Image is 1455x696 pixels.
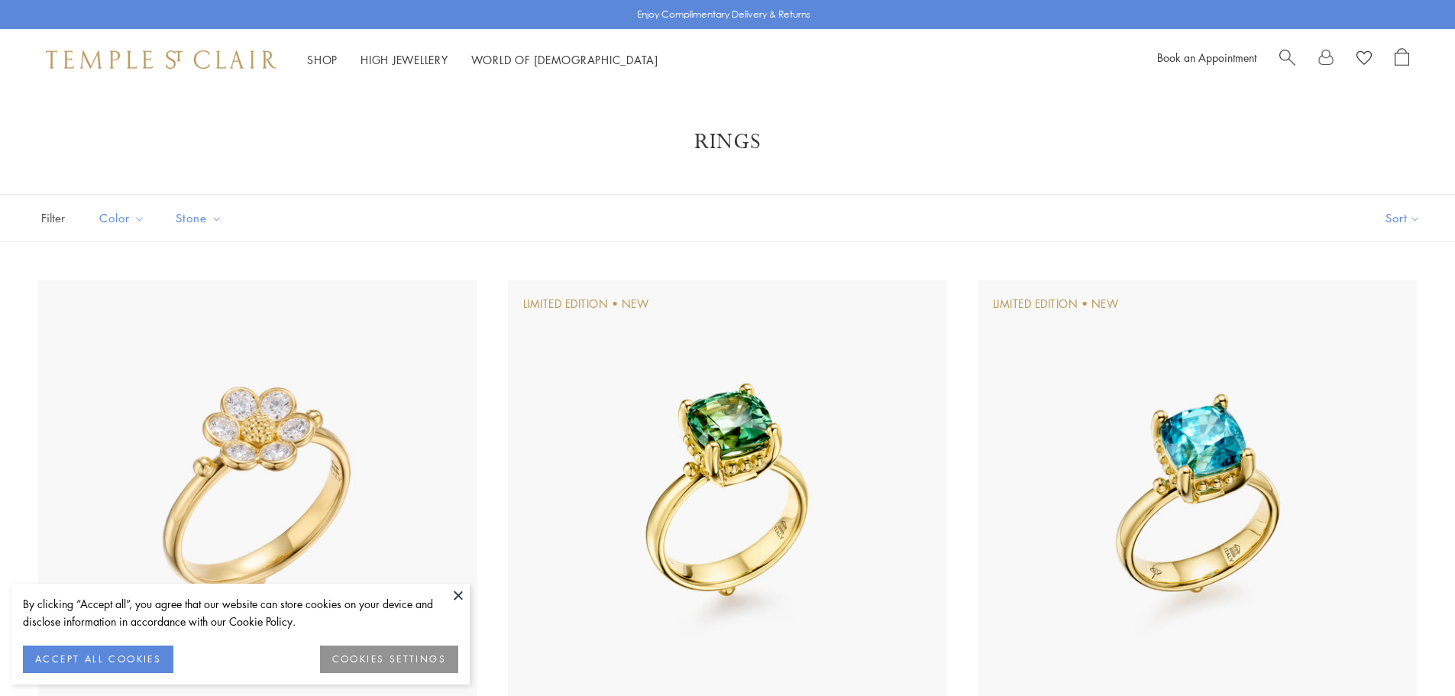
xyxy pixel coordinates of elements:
span: Color [92,209,157,228]
button: Stone [164,201,234,235]
span: Stone [168,209,234,228]
button: Color [88,201,157,235]
button: Show sort by [1351,195,1455,241]
a: Search [1279,48,1295,71]
div: By clicking “Accept all”, you agree that our website can store cookies on your device and disclos... [23,595,458,630]
button: COOKIES SETTINGS [320,646,458,673]
a: View Wishlist [1356,48,1372,71]
div: Limited Edition • New [523,296,649,312]
button: ACCEPT ALL COOKIES [23,646,173,673]
a: World of [DEMOGRAPHIC_DATA]World of [DEMOGRAPHIC_DATA] [471,52,658,67]
img: Temple St. Clair [46,50,276,69]
nav: Main navigation [307,50,658,70]
a: Open Shopping Bag [1395,48,1409,71]
div: Limited Edition • New [993,296,1119,312]
a: High JewelleryHigh Jewellery [361,52,448,67]
a: ShopShop [307,52,338,67]
p: Enjoy Complimentary Delivery & Returns [637,7,810,22]
h1: Rings [61,128,1394,156]
a: Book an Appointment [1157,50,1256,65]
